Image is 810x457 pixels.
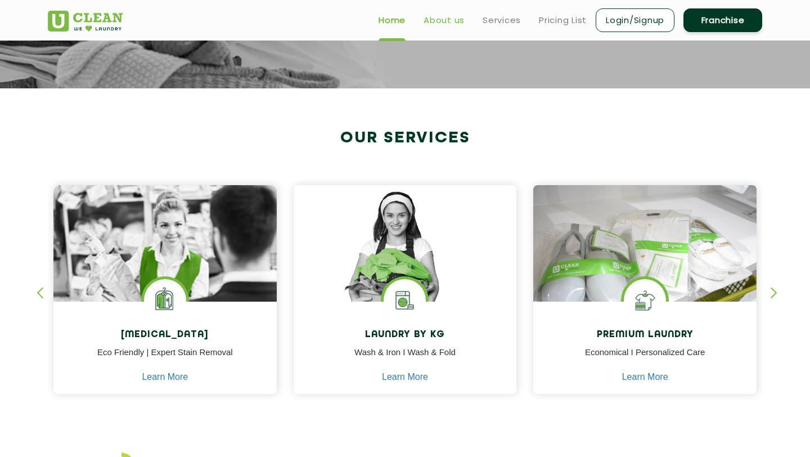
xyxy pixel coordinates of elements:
[539,14,587,27] a: Pricing List
[48,11,123,32] img: UClean Laundry and Dry Cleaning
[624,279,666,321] img: Shoes Cleaning
[48,129,762,147] h2: Our Services
[483,14,521,27] a: Services
[62,346,268,371] p: Eco Friendly | Expert Stain Removal
[384,279,426,321] img: laundry washing machine
[302,330,508,340] h4: Laundry by Kg
[144,279,186,321] img: Laundry Services near me
[683,8,762,32] a: Franchise
[542,330,748,340] h4: Premium Laundry
[542,346,748,371] p: Economical I Personalized Care
[302,346,508,371] p: Wash & Iron I Wash & Fold
[62,330,268,340] h4: [MEDICAL_DATA]
[379,14,406,27] a: Home
[622,372,668,382] a: Learn More
[142,372,188,382] a: Learn More
[424,14,465,27] a: About us
[533,185,757,334] img: laundry done shoes and clothes
[53,185,277,365] img: Drycleaners near me
[596,8,674,32] a: Login/Signup
[294,185,517,334] img: a girl with laundry basket
[382,372,428,382] a: Learn More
